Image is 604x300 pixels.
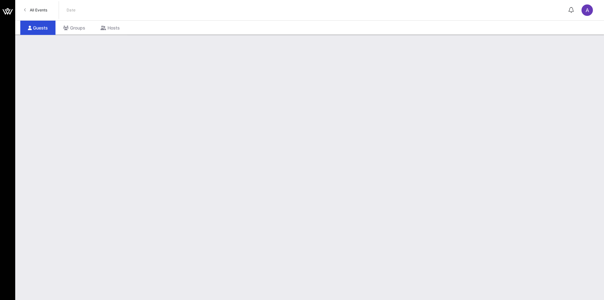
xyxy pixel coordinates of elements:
[581,4,593,16] div: A
[586,7,589,13] span: A
[55,21,93,35] div: Groups
[20,5,51,15] a: All Events
[20,21,55,35] div: Guests
[93,21,127,35] div: Hosts
[67,7,76,13] p: Date
[30,8,47,12] span: All Events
